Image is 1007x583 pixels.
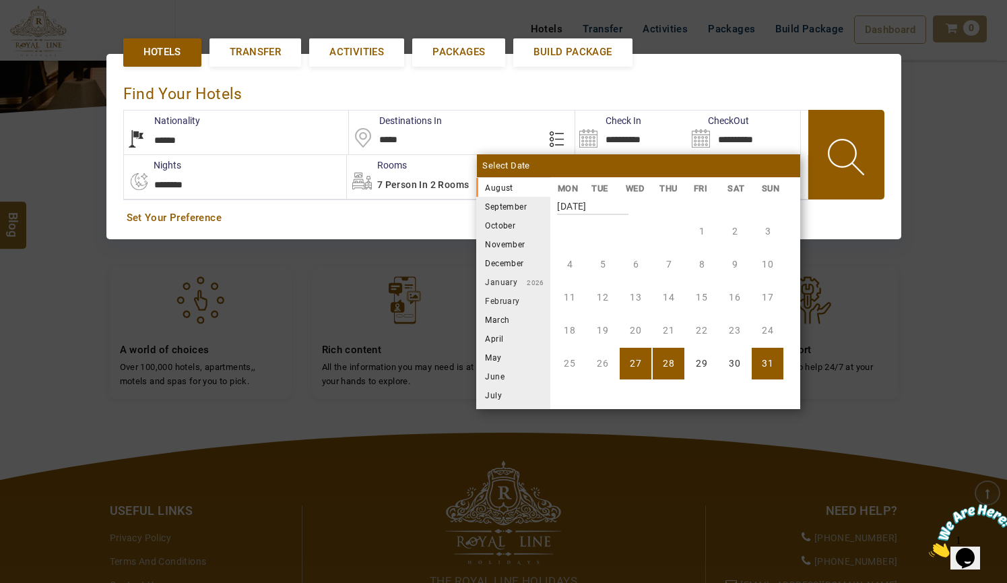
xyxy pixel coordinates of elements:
[653,181,687,195] li: THU
[476,348,550,367] li: May
[309,38,404,66] a: Activities
[476,329,550,348] li: April
[513,185,608,192] small: 2025
[412,38,505,66] a: Packages
[575,111,688,154] input: Search
[476,291,550,310] li: February
[476,272,550,291] li: January
[754,181,789,195] li: SUN
[550,181,585,195] li: MON
[476,310,550,329] li: March
[688,111,800,154] input: Search
[5,5,89,59] img: Chat attention grabber
[618,181,653,195] li: WED
[476,253,550,272] li: December
[5,5,11,17] span: 1
[377,179,469,190] span: 7 Person in 2 Rooms
[686,348,717,379] li: Friday, 29 August 2025
[476,386,550,404] li: July
[533,45,612,59] span: Build Package
[476,367,550,386] li: June
[432,45,485,59] span: Packages
[476,178,550,197] li: August
[476,197,550,216] li: September
[923,499,1007,563] iframe: chat widget
[124,114,200,127] label: Nationality
[517,279,544,286] small: 2026
[209,38,301,66] a: Transfer
[477,154,800,177] div: Select Date
[127,211,881,225] a: Set Your Preference
[688,114,749,127] label: CheckOut
[476,216,550,235] li: October
[752,348,783,379] li: Sunday, 31 August 2025
[476,235,550,253] li: November
[719,348,750,379] li: Saturday, 30 August 2025
[653,348,684,379] li: Thursday, 28 August 2025
[123,38,201,66] a: Hotels
[585,181,619,195] li: TUE
[557,191,628,215] strong: [DATE]
[575,114,641,127] label: Check In
[347,158,407,172] label: Rooms
[620,348,651,379] li: Wednesday, 27 August 2025
[686,181,721,195] li: FRI
[123,71,884,111] div: Find Your Hotels
[513,38,632,66] a: Build Package
[349,114,442,127] label: Destinations In
[329,45,384,59] span: Activities
[143,45,181,59] span: Hotels
[123,158,181,172] label: nights
[230,45,281,59] span: Transfer
[721,181,755,195] li: SAT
